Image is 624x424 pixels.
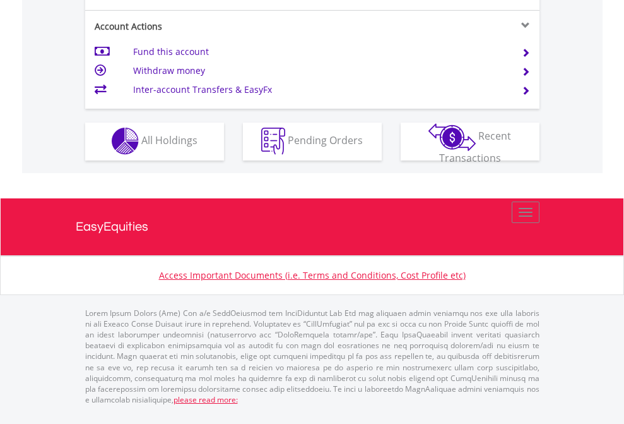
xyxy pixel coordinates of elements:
[112,128,139,155] img: holdings-wht.png
[76,198,549,255] a: EasyEquities
[133,42,506,61] td: Fund this account
[174,394,238,405] a: please read more:
[133,61,506,80] td: Withdraw money
[288,133,363,147] span: Pending Orders
[439,129,512,165] span: Recent Transactions
[141,133,197,147] span: All Holdings
[133,80,506,99] td: Inter-account Transfers & EasyFx
[85,20,312,33] div: Account Actions
[159,269,466,281] a: Access Important Documents (i.e. Terms and Conditions, Cost Profile etc)
[428,123,476,151] img: transactions-zar-wht.png
[401,123,539,161] button: Recent Transactions
[243,123,382,161] button: Pending Orders
[261,128,285,155] img: pending_instructions-wht.png
[85,308,539,405] p: Lorem Ipsum Dolors (Ame) Con a/e SeddOeiusmod tem InciDiduntut Lab Etd mag aliquaen admin veniamq...
[85,123,224,161] button: All Holdings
